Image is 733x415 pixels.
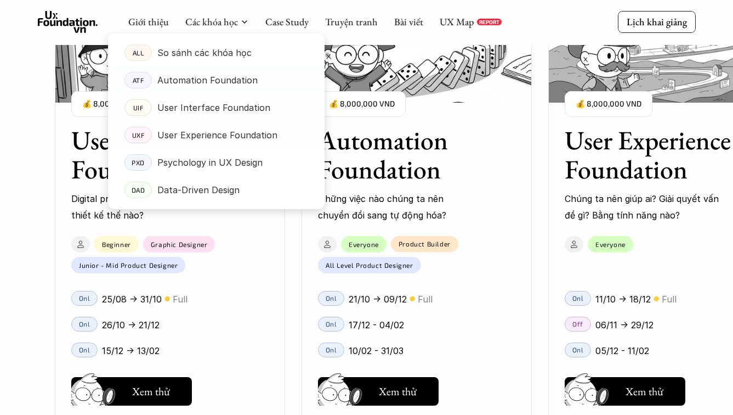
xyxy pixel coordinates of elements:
p: Full [173,291,187,307]
p: Full [418,291,433,307]
a: ALLSo sánh các khóa học [108,39,325,66]
p: 11/10 -> 18/12 [595,291,651,307]
p: 10/02 - 31/03 [349,343,404,359]
p: 21/10 -> 09/12 [349,291,407,307]
a: Case Study [265,15,309,28]
a: UXFUser Experience Foundation [108,121,325,149]
a: UIFUser Interface Foundation [108,94,325,121]
a: ATFAutomation Foundation [108,66,325,94]
p: Onl [326,294,337,302]
p: Off [572,320,583,328]
p: Những việc nào chúng ta nên chuyển đổi sang tự động hóa? [318,190,477,224]
p: User Experience Foundation [157,127,277,143]
p: Product Builder [399,240,451,248]
p: Full [662,291,677,307]
p: Everyone [349,240,379,248]
p: Graphic Designer [151,240,208,248]
a: Giới thiệu [128,15,169,28]
a: Xem thử [318,373,439,406]
a: Bài viết [394,15,423,28]
h5: Xem thử [379,384,417,399]
a: Lịch khai giảng [618,11,696,32]
a: REPORT [477,19,502,25]
p: Automation Foundation [157,72,258,88]
p: UIF [133,104,143,111]
p: All Level Product Designer [326,261,413,269]
a: PXDPsychology in UX Design [108,149,325,176]
h5: Xem thử [626,384,663,399]
p: Beginner [102,240,131,248]
button: Xem thử [565,377,685,406]
p: 🟡 [164,295,170,303]
p: Everyone [595,240,626,248]
p: ALL [132,49,144,57]
p: REPORT [479,19,499,25]
p: Junior - Mid Product Designer [79,261,178,269]
p: Data-Driven Design [157,182,240,198]
p: 26/10 -> 21/12 [102,317,160,333]
p: 06/11 -> 29/12 [595,317,654,333]
a: DADData-Driven Design [108,176,325,204]
h3: Automation Foundation [318,126,488,184]
p: 🟡 [410,295,415,303]
p: Chúng ta nên giúp ai? Giải quyết vấn đề gì? Bằng tính năng nào? [565,190,724,224]
p: Psychology in UX Design [157,154,263,171]
p: Lịch khai giảng [627,15,687,28]
p: DAD [131,186,145,194]
p: ATF [132,76,144,84]
p: 15/12 -> 13/02 [102,343,160,359]
p: 💰 8,000,000 VND [576,97,641,111]
a: Xem thử [565,373,685,406]
p: Onl [572,346,584,354]
a: Truyện tranh [325,15,378,28]
p: 25/08 -> 31/10 [102,291,162,307]
p: Onl [572,294,584,302]
button: Xem thử [71,377,192,406]
p: Digital product đúng quy chuẩn được thiết kế thế nào? [71,190,230,224]
p: So sánh các khóa học [157,44,252,61]
p: Onl [326,346,337,354]
p: 🟡 [654,295,659,303]
a: UX Map [440,15,474,28]
p: 17/12 - 04/02 [349,317,404,333]
p: User Interface Foundation [157,99,270,116]
h5: Xem thử [132,384,170,399]
a: Xem thử [71,373,192,406]
button: Xem thử [318,377,439,406]
p: UXF [132,131,144,139]
p: 💰 8,000,000 VND [329,97,395,111]
p: PXD [132,159,145,166]
a: Các khóa học [185,15,238,28]
p: Onl [326,320,337,328]
p: 05/12 - 11/02 [595,343,649,359]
